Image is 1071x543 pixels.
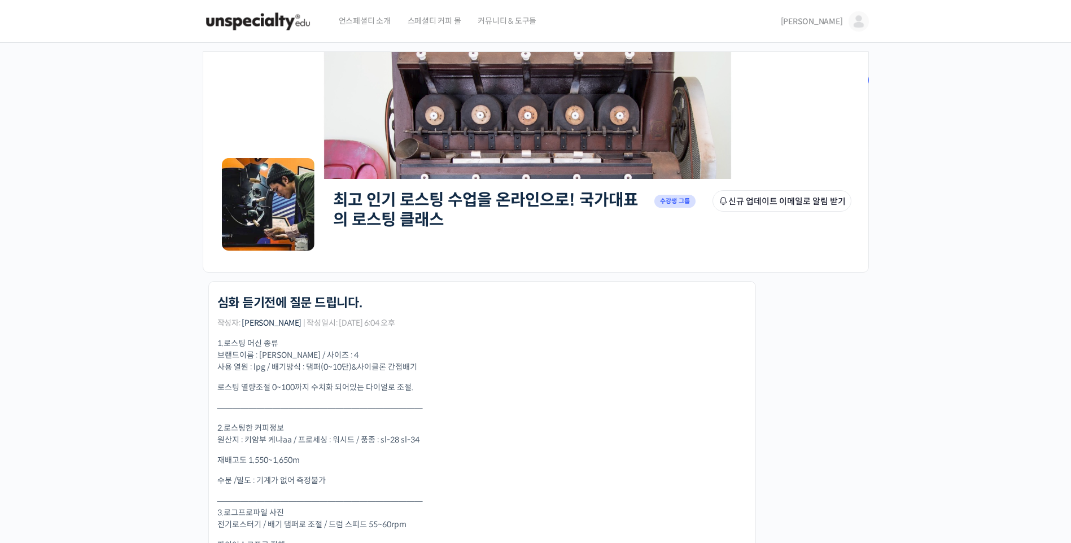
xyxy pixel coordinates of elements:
[217,422,747,446] p: 2.로스팅한 커피정보 원산지 : 키암부 케냐aa / 프로세싱 : 워시드 / 품종 : sl-28 sl-34
[217,382,747,393] p: 로스팅 열량조절 0~100까지 수치화 되어있는 다이얼로 조절.
[217,296,362,310] h1: 심화 듣기전에 질문 드립니다.
[217,338,747,373] p: 1.로스팅 머신 종류 브랜드이름 : [PERSON_NAME] / 사이즈 : 4 사용 열원 : lpg / 배기방식 : 댐퍼(0~10단)&사이클론 간접배기
[242,318,301,328] a: [PERSON_NAME]
[712,190,851,212] button: 신규 업데이트 이메일로 알림 받기
[217,495,747,531] p: —————————————————————————— 3.로그프로파일 사진 전기로스터기 / 배기 댐퍼로 조절 / 드럼 스피드 55~60rpm
[217,454,747,466] p: 재배고도 1,550~1,650m
[654,195,696,208] span: 수강생 그룹
[217,475,747,487] p: 수분 /밀도 : 기계가 없어 측정불가
[217,402,747,414] p: ——————————————————————————
[217,319,395,327] span: 작성자: | 작성일시: [DATE] 6:04 오후
[333,190,638,230] a: 최고 인기 로스팅 수업을 온라인으로! 국가대표의 로스팅 클래스
[781,16,843,27] span: [PERSON_NAME]
[220,156,316,252] img: Group logo of 최고 인기 로스팅 수업을 온라인으로! 국가대표의 로스팅 클래스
